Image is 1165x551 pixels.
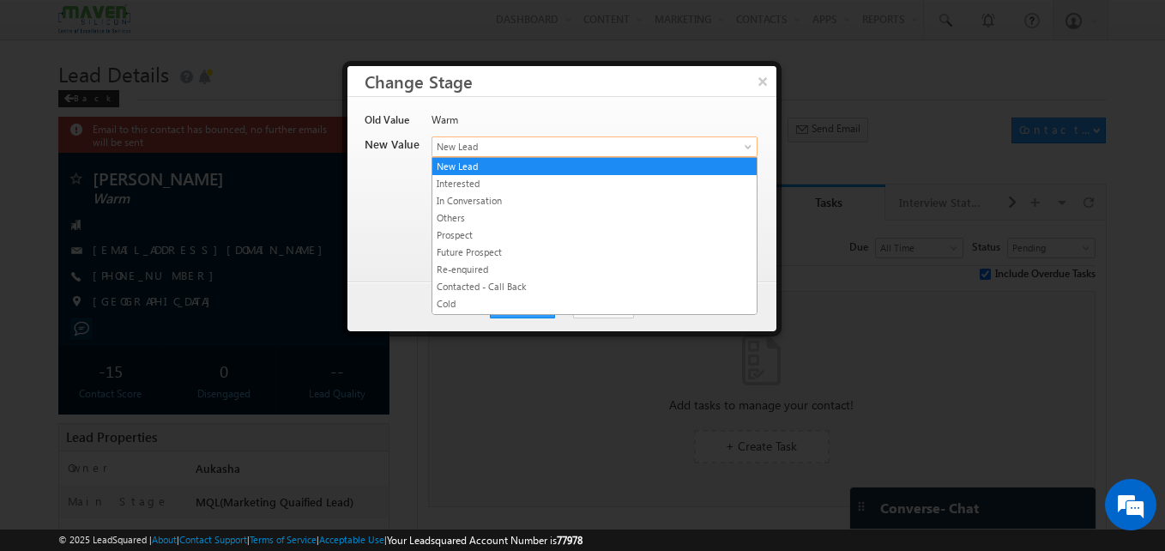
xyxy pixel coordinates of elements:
a: In Conversation [432,193,757,209]
a: Interested [432,176,757,191]
a: Terms of Service [250,534,317,545]
h3: Change Stage [365,66,776,96]
button: × [749,66,776,96]
span: © 2025 LeadSquared | | | | | [58,532,582,548]
span: 77978 [557,534,582,547]
div: Warm [432,112,756,136]
div: Old Value [365,112,421,136]
a: Re-enquired [432,262,757,277]
a: Cold [432,296,757,312]
span: New Lead [432,139,700,154]
span: Your Leadsquared Account Number is [387,534,582,547]
a: About [152,534,177,545]
a: Prospect [432,227,757,243]
a: Acceptable Use [319,534,384,545]
a: New Lead [432,136,758,157]
a: Contacted - Call Back [432,279,757,294]
a: Portal Link Shared [432,313,757,329]
a: Others [432,210,757,226]
a: Future Prospect [432,245,757,260]
a: Contact Support [179,534,247,545]
div: New Value [365,136,421,160]
a: New Lead [432,159,757,174]
ul: New Lead [432,157,758,315]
